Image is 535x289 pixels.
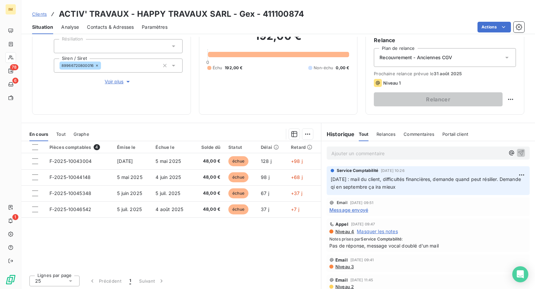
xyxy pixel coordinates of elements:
[5,274,16,285] img: Logo LeanPay
[374,92,503,106] button: Relancer
[359,131,369,137] span: Tout
[374,71,516,76] span: Prochaine relance prévue le
[32,24,53,30] span: Situation
[117,144,147,150] div: Émise le
[87,24,134,30] span: Contacts & Adresses
[155,206,183,212] span: 4 août 2025
[197,206,220,213] span: 48,00 €
[12,78,18,84] span: 6
[350,258,374,262] span: [DATE] 09:41
[207,29,349,50] h2: 192,00 €
[35,278,41,284] span: 25
[329,206,368,213] span: Message envoyé
[155,190,180,196] span: 5 juil. 2025
[291,206,299,212] span: +7 j
[434,71,462,76] span: 31 août 2025
[291,158,303,164] span: +98 j
[197,174,220,181] span: 48,00 €
[291,144,317,150] div: Retard
[155,158,181,164] span: 5 mai 2025
[155,174,181,180] span: 4 juin 2025
[59,8,304,20] h3: ACTIV' TRAVAUX - HAPPY TRAVAUX SARL - Gex - 411100874
[228,144,253,150] div: Statut
[377,131,396,137] span: Relances
[380,54,452,61] span: Recouvrement - Anciennes CGV
[337,201,347,205] span: Email
[374,36,516,44] h6: Relance
[329,236,527,242] span: Notes prises par :
[49,144,109,150] div: Pièces comptables
[335,229,354,234] span: Niveau 4
[61,24,79,30] span: Analyse
[197,190,220,197] span: 48,00 €
[5,79,16,90] a: 6
[321,130,355,138] h6: Historique
[228,188,248,198] span: échue
[350,278,373,282] span: [DATE] 11:45
[155,144,189,150] div: Échue le
[228,204,248,214] span: échue
[361,236,402,242] span: Service Comptabilité
[117,190,142,196] span: 5 juin 2025
[337,168,378,174] span: Service Comptabilité
[329,242,527,249] span: Pas de réponse, message vocal doublé d'un mail
[351,222,375,226] span: [DATE] 09:47
[32,11,47,17] a: Clients
[335,277,348,283] span: Email
[261,144,283,150] div: Délai
[60,43,65,49] input: Ajouter une valeur
[261,206,269,212] span: 37 j
[261,190,269,196] span: 67 j
[5,66,16,76] a: 78
[49,206,91,212] span: F-2025-10046542
[197,158,220,165] span: 48,00 €
[94,144,100,150] span: 4
[381,169,405,173] span: [DATE] 10:26
[135,274,169,288] button: Suivant
[225,65,242,71] span: 192,00 €
[291,190,302,196] span: +37 j
[29,131,48,137] span: En cours
[261,158,272,164] span: 128 j
[85,274,125,288] button: Précédent
[142,24,168,30] span: Paramètres
[56,131,66,137] span: Tout
[228,156,248,166] span: échue
[117,174,142,180] span: 5 mai 2025
[125,274,135,288] button: 1
[350,201,374,205] span: [DATE] 09:51
[74,131,89,137] span: Graphe
[49,174,91,180] span: F-2025-10044148
[105,78,131,85] span: Voir plus
[206,60,209,65] span: 0
[261,174,270,180] span: 98 j
[331,176,522,190] span: [DATE] : mail du client, difficultés financières, demande quand peut résilier. Demande qi en sept...
[336,65,349,71] span: 0,00 €
[129,278,131,284] span: 1
[291,174,303,180] span: +68 j
[117,158,133,164] span: [DATE]
[314,65,333,71] span: Non-échu
[101,63,106,69] input: Ajouter une valeur
[404,131,434,137] span: Commentaires
[477,22,511,32] button: Actions
[5,4,16,15] div: IM
[54,78,183,85] button: Voir plus
[49,158,92,164] span: F-2025-10043004
[49,190,91,196] span: F-2025-10045348
[335,221,348,227] span: Appel
[117,206,142,212] span: 5 juil. 2025
[228,172,248,182] span: échue
[512,266,528,282] div: Open Intercom Messenger
[442,131,468,137] span: Portail client
[62,64,94,68] span: 89966720800016
[197,144,220,150] div: Solde dû
[12,214,18,220] span: 1
[10,64,18,70] span: 78
[383,80,401,86] span: Niveau 1
[335,257,348,263] span: Email
[213,65,222,71] span: Échu
[357,228,398,235] span: Masquer les notes
[335,264,354,269] span: Niveau 3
